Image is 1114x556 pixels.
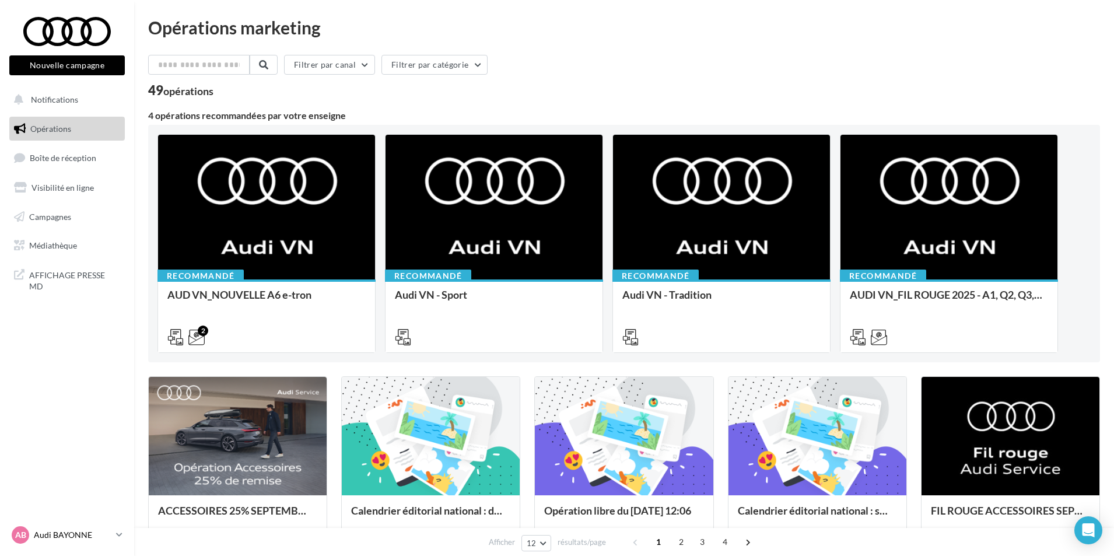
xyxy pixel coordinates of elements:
[850,289,1048,312] div: AUDI VN_FIL ROUGE 2025 - A1, Q2, Q3, Q5 et Q4 e-tron
[527,538,537,548] span: 12
[544,505,703,528] div: Opération libre du [DATE] 12:06
[148,84,213,97] div: 49
[198,326,208,336] div: 2
[395,289,593,312] div: Audi VN - Sport
[31,183,94,193] span: Visibilité en ligne
[29,240,77,250] span: Médiathèque
[521,535,551,551] button: 12
[7,88,122,112] button: Notifications
[840,270,926,282] div: Recommandé
[351,505,510,528] div: Calendrier éditorial national : du 02.09 au 03.09
[29,267,120,292] span: AFFICHAGE PRESSE MD
[29,211,71,221] span: Campagnes
[9,55,125,75] button: Nouvelle campagne
[284,55,375,75] button: Filtrer par canal
[1074,516,1102,544] div: Open Intercom Messenger
[9,524,125,546] a: AB Audi BAYONNE
[148,111,1100,120] div: 4 opérations recommandées par votre enseigne
[148,19,1100,36] div: Opérations marketing
[385,270,471,282] div: Recommandé
[34,529,111,541] p: Audi BAYONNE
[7,205,127,229] a: Campagnes
[622,289,821,312] div: Audi VN - Tradition
[7,176,127,200] a: Visibilité en ligne
[163,86,213,96] div: opérations
[649,533,668,551] span: 1
[612,270,699,282] div: Recommandé
[158,505,317,528] div: ACCESSOIRES 25% SEPTEMBRE - AUDI SERVICE
[30,124,71,134] span: Opérations
[7,233,127,258] a: Médiathèque
[558,537,606,548] span: résultats/page
[7,117,127,141] a: Opérations
[716,533,734,551] span: 4
[738,505,897,528] div: Calendrier éditorial national : semaine du 25.08 au 31.08
[7,145,127,170] a: Boîte de réception
[30,153,96,163] span: Boîte de réception
[157,270,244,282] div: Recommandé
[672,533,691,551] span: 2
[15,529,26,541] span: AB
[931,505,1090,528] div: FIL ROUGE ACCESSOIRES SEPTEMBRE - AUDI SERVICE
[381,55,488,75] button: Filtrer par catégorie
[7,263,127,297] a: AFFICHAGE PRESSE MD
[167,289,366,312] div: AUD VN_NOUVELLE A6 e-tron
[31,95,78,104] span: Notifications
[489,537,515,548] span: Afficher
[693,533,712,551] span: 3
